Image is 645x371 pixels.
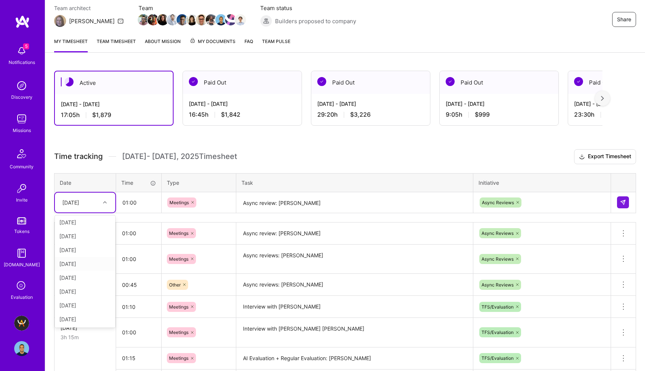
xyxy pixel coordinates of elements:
span: $1,842 [221,111,240,119]
a: Team Pulse [262,37,290,52]
span: Time tracking [54,152,103,161]
input: HH:MM [116,249,161,269]
div: Evaluation [11,293,33,301]
img: right [601,96,604,101]
span: Meetings [169,200,189,205]
span: 5 [23,43,29,49]
div: [DATE] [55,285,115,298]
th: Task [236,173,473,192]
span: Team status [260,4,356,12]
span: TFS/Evaluation [482,304,514,310]
span: $1,879 [92,111,111,119]
span: Team architect [54,4,124,12]
span: Meetings [169,304,188,310]
img: Team Member Avatar [196,14,207,25]
div: [DATE] [62,199,79,206]
img: Team Member Avatar [235,14,246,25]
div: [DOMAIN_NAME] [4,261,40,269]
div: Tokens [14,227,29,235]
span: Team [138,4,245,12]
span: [DATE] - [DATE] , 2025 Timesheet [122,152,237,161]
a: Team Member Avatar [226,13,236,26]
textarea: AI Evaluation + Regular Evaluation: [PERSON_NAME] [237,348,472,369]
span: $999 [475,111,490,119]
img: Invite [14,181,29,196]
input: HH:MM [116,193,161,212]
th: Date [54,173,116,192]
a: Team Member Avatar [197,13,206,26]
a: Team Member Avatar [138,13,148,26]
div: [DATE] [55,215,115,229]
span: Meetings [169,230,188,236]
div: null [617,196,630,208]
i: icon Mail [118,18,124,24]
img: Team Architect [54,15,66,27]
span: My Documents [190,37,236,46]
img: Team Member Avatar [147,14,159,25]
a: Team Member Avatar [177,13,187,26]
img: Paid Out [317,77,326,86]
textarea: Interview with [PERSON_NAME] [PERSON_NAME] [237,319,472,347]
img: Submit [620,199,626,205]
div: [DATE] [55,298,115,312]
a: My Documents [190,37,236,52]
img: Team Member Avatar [177,14,188,25]
div: [DATE] [60,324,110,332]
div: Paid Out [311,71,430,94]
span: Meetings [169,355,188,361]
div: [DATE] [55,312,115,326]
i: icon SelectionTeam [15,279,29,293]
a: A.Team - Grow A.Team's Community & Demand [12,316,31,331]
input: HH:MM [116,223,161,243]
span: Other [169,282,181,288]
div: Notifications [9,58,35,66]
div: 3h 15m [60,333,110,341]
img: teamwork [14,111,29,126]
textarea: Interview with [PERSON_NAME] [237,297,472,317]
span: Async Reviews [482,230,514,236]
img: Team Member Avatar [225,14,236,25]
span: Meetings [169,256,188,262]
img: tokens [17,217,26,224]
div: Active [55,71,173,94]
th: Type [162,173,236,192]
div: [DATE] - [DATE] [61,100,167,108]
img: Team Member Avatar [167,14,178,25]
div: Invite [16,196,28,204]
img: Builders proposed to company [260,15,272,27]
div: [PERSON_NAME] [69,17,115,25]
span: Async Reviews [482,282,514,288]
a: Team Member Avatar [158,13,168,26]
i: icon Download [579,153,585,161]
img: Team Member Avatar [186,14,197,25]
img: User Avatar [14,341,29,356]
span: $3,226 [350,111,371,119]
div: [DATE] - [DATE] [189,100,296,108]
div: Paid Out [440,71,558,94]
input: HH:MM [116,348,161,368]
img: Paid Out [574,77,583,86]
a: My timesheet [54,37,88,52]
input: HH:MM [116,297,161,317]
a: Team Member Avatar [168,13,177,26]
textarea: Async reviews: [PERSON_NAME] [237,275,472,295]
input: HH:MM [116,275,161,295]
span: Builders proposed to company [275,17,356,25]
button: Export Timesheet [574,149,636,164]
div: [DATE] - [DATE] [446,100,552,108]
span: TFS/Evaluation [482,355,514,361]
img: A.Team - Grow A.Team's Community & Demand [14,316,29,331]
span: Async Reviews [482,256,514,262]
a: Team Member Avatar [236,13,245,26]
div: 29:20 h [317,111,424,119]
a: Team timesheet [97,37,136,52]
div: [DATE] [55,271,115,285]
img: discovery [14,78,29,93]
span: Async Reviews [482,200,514,205]
a: Team Member Avatar [148,13,158,26]
img: Team Member Avatar [157,14,168,25]
span: Share [617,16,631,23]
textarea: Async reviews: [PERSON_NAME] [237,245,472,273]
img: Team Member Avatar [138,14,149,25]
div: Initiative [479,179,605,187]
